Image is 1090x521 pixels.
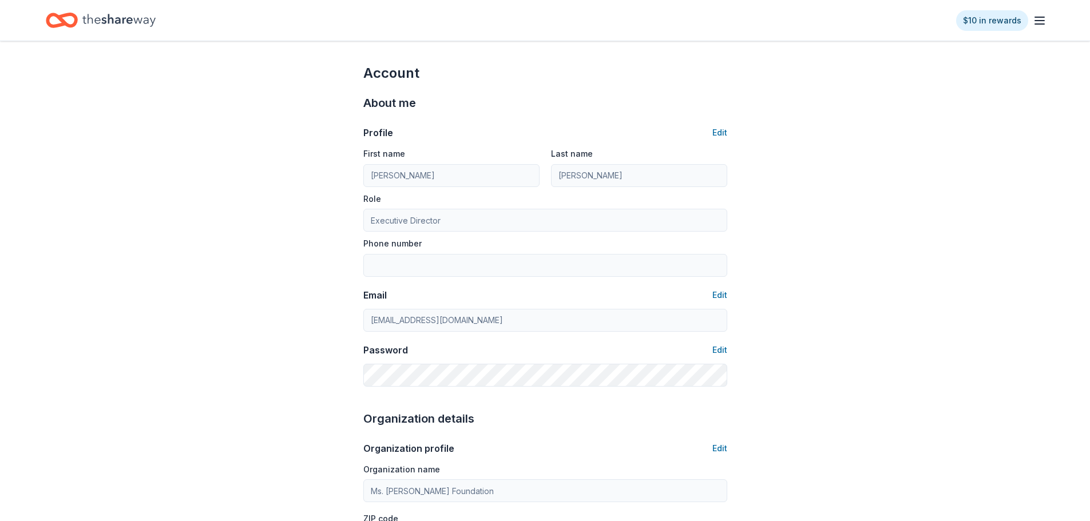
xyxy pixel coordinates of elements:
label: Last name [551,148,593,160]
button: Edit [712,126,727,140]
div: Profile [363,126,393,140]
div: Account [363,64,727,82]
div: Email [363,288,387,302]
label: Role [363,193,381,205]
a: Home [46,7,156,34]
div: Password [363,343,408,357]
label: First name [363,148,405,160]
a: $10 in rewards [956,10,1028,31]
div: Organization details [363,409,727,428]
button: Edit [712,343,727,357]
div: About me [363,94,727,112]
div: Organization profile [363,442,454,455]
label: Organization name [363,464,440,475]
button: Edit [712,442,727,455]
button: Edit [712,288,727,302]
label: Phone number [363,238,422,249]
